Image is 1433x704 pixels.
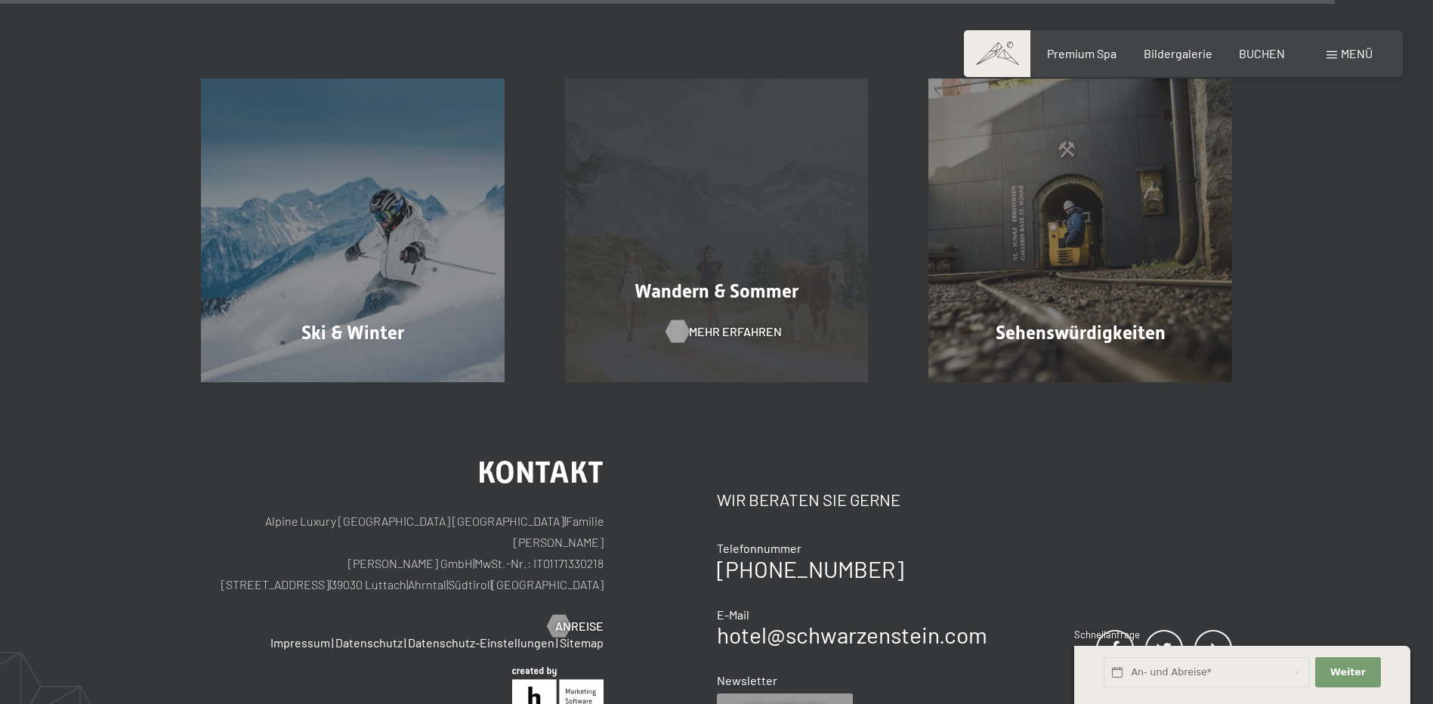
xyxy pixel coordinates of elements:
[301,322,404,344] span: Ski & Winter
[717,541,801,555] span: Telefonnummer
[717,607,749,622] span: E-Mail
[1330,665,1366,679] span: Weiter
[1315,657,1380,688] button: Weiter
[1144,46,1212,60] a: Bildergalerie
[560,635,604,650] a: Sitemap
[332,635,334,650] span: |
[329,577,331,591] span: |
[201,511,604,595] p: Alpine Luxury [GEOGRAPHIC_DATA] [GEOGRAPHIC_DATA] Familie [PERSON_NAME] [PERSON_NAME] GmbH MwSt.-...
[1047,46,1116,60] a: Premium Spa
[404,635,406,650] span: |
[717,673,777,687] span: Newsletter
[548,618,604,635] a: Anreise
[335,635,403,650] a: Datenschutz
[1239,46,1285,60] a: BUCHEN
[996,322,1166,344] span: Sehenswürdigkeiten
[490,577,492,591] span: |
[473,556,474,570] span: |
[270,635,330,650] a: Impressum
[1341,46,1373,60] span: Menü
[556,635,558,650] span: |
[408,635,554,650] a: Datenschutz-Einstellungen
[171,79,535,382] a: Das Ahrntal Ski & Winter
[898,79,1262,382] a: Das Ahrntal Sehenswürdigkeiten
[717,621,987,648] a: hotel@schwarzenstein.com
[406,577,408,591] span: |
[1074,628,1140,641] span: Schnellanfrage
[477,455,604,490] span: Kontakt
[555,618,604,635] span: Anreise
[564,514,566,528] span: |
[717,489,900,509] span: Wir beraten Sie gerne
[635,280,798,302] span: Wandern & Sommer
[446,577,448,591] span: |
[535,79,899,382] a: Das Ahrntal Wandern & Sommer Mehr erfahren
[689,323,782,340] span: Mehr erfahren
[717,555,903,582] a: [PHONE_NUMBER]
